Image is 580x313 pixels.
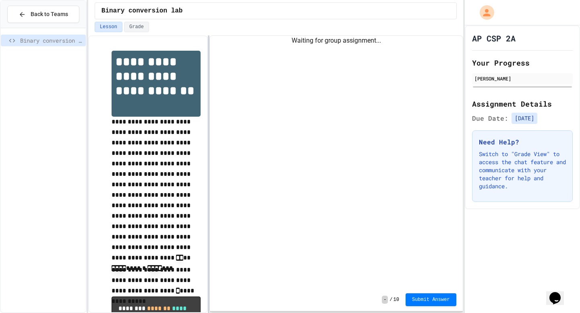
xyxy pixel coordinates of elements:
[479,137,566,147] h3: Need Help?
[124,22,149,32] button: Grade
[472,113,508,123] span: Due Date:
[471,3,496,22] div: My Account
[472,33,516,44] h1: AP CSP 2A
[95,22,122,32] button: Lesson
[101,6,183,16] span: Binary conversion lab
[474,75,570,82] div: [PERSON_NAME]
[31,10,68,19] span: Back to Teams
[472,98,573,109] h2: Assignment Details
[20,36,83,45] span: Binary conversion lab
[512,113,537,124] span: [DATE]
[472,57,573,68] h2: Your Progress
[7,6,79,23] button: Back to Teams
[479,150,566,190] p: Switch to "Grade View" to access the chat feature and communicate with your teacher for help and ...
[546,281,572,305] iframe: chat widget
